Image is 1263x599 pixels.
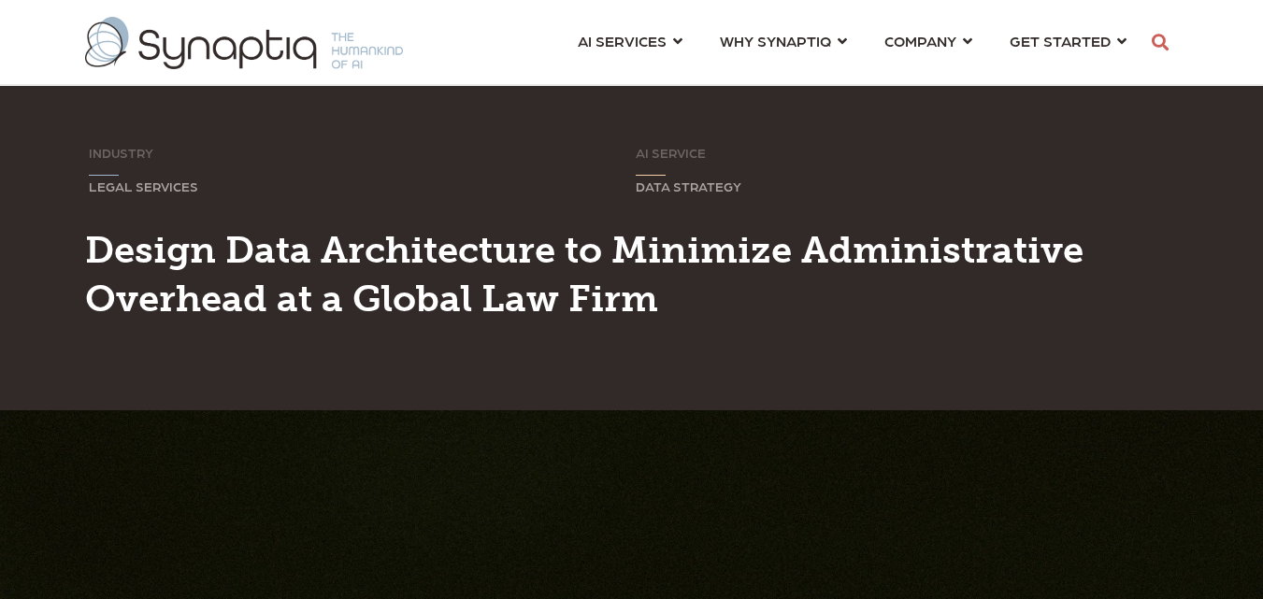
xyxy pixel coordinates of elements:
span: GET STARTED [1010,28,1111,53]
span: INDUSTRY [89,145,153,160]
span: Design Data Architecture to Minimize Administrative Overhead at a Global Law Firm [85,227,1084,321]
span: WHY SYNAPTIQ [720,28,831,53]
svg: Sorry, your browser does not support inline SVG. [89,175,119,177]
span: LEGAL SERVICES [89,178,198,193]
a: WHY SYNAPTIQ [720,23,847,58]
svg: Sorry, your browser does not support inline SVG. [636,175,666,177]
nav: menu [559,9,1145,77]
img: synaptiq logo-2 [85,17,403,69]
span: COMPANY [884,28,956,53]
span: AI SERVICE [636,145,706,160]
a: AI SERVICES [578,23,682,58]
span: AI SERVICES [578,28,667,53]
span: DATA STRATEGY [636,178,741,193]
a: COMPANY [884,23,972,58]
a: GET STARTED [1010,23,1127,58]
